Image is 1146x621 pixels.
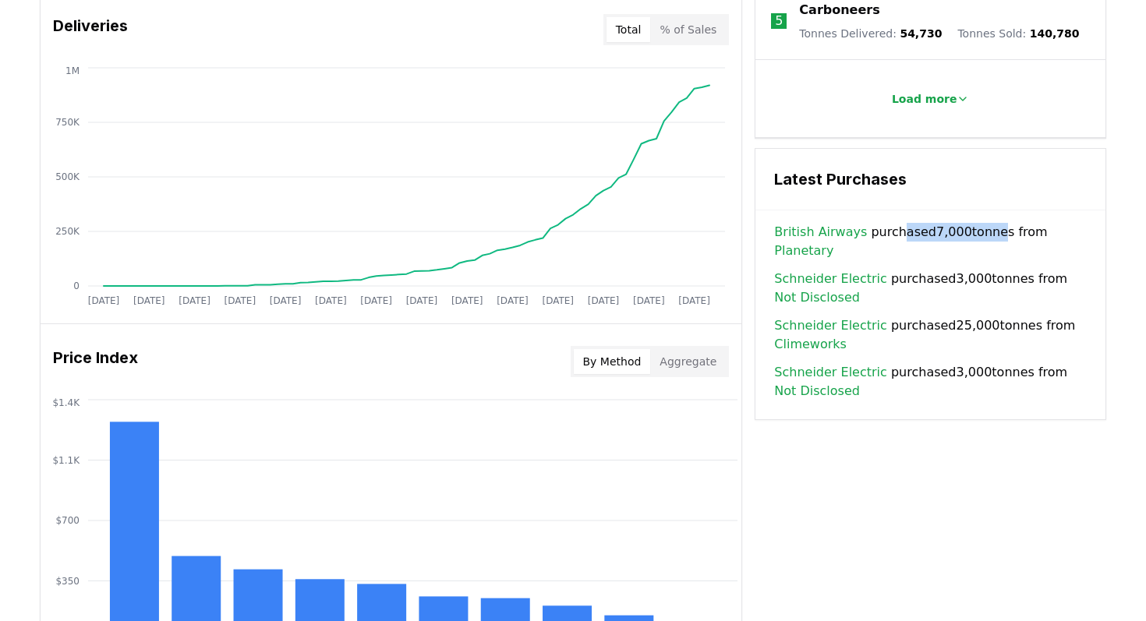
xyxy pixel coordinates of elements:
[775,12,783,30] p: 5
[73,281,80,291] tspan: 0
[55,515,80,526] tspan: $700
[774,168,1087,191] h3: Latest Purchases
[179,295,210,306] tspan: [DATE]
[774,242,833,260] a: Planetary
[633,295,665,306] tspan: [DATE]
[53,14,128,45] h3: Deliveries
[774,270,1087,307] span: purchased 3,000 tonnes from
[55,117,80,128] tspan: 750K
[650,17,726,42] button: % of Sales
[774,316,1087,354] span: purchased 25,000 tonnes from
[879,83,982,115] button: Load more
[799,1,879,19] a: Carboneers
[799,26,942,41] p: Tonnes Delivered :
[588,295,620,306] tspan: [DATE]
[774,223,1087,260] span: purchased 7,000 tonnes from
[65,65,80,76] tspan: 1M
[451,295,483,306] tspan: [DATE]
[774,363,1087,400] span: purchased 3,000 tonnes from
[52,397,80,408] tspan: $1.4K
[678,295,710,306] tspan: [DATE]
[607,17,651,42] button: Total
[315,295,347,306] tspan: [DATE]
[542,295,574,306] tspan: [DATE]
[88,295,120,306] tspan: [DATE]
[574,349,651,374] button: By Method
[774,316,886,335] a: Schneider Electric
[774,270,886,288] a: Schneider Electric
[52,455,80,466] tspan: $1.1K
[900,27,942,40] span: 54,730
[650,349,726,374] button: Aggregate
[774,223,867,242] a: British Airways
[360,295,392,306] tspan: [DATE]
[55,226,80,237] tspan: 250K
[1030,27,1080,40] span: 140,780
[774,335,847,354] a: Climeworks
[55,171,80,182] tspan: 500K
[270,295,302,306] tspan: [DATE]
[55,576,80,587] tspan: $350
[133,295,165,306] tspan: [DATE]
[957,26,1079,41] p: Tonnes Sold :
[774,363,886,382] a: Schneider Electric
[53,346,138,377] h3: Price Index
[774,382,860,400] a: Not Disclosed
[892,91,957,107] p: Load more
[774,288,860,307] a: Not Disclosed
[225,295,256,306] tspan: [DATE]
[497,295,529,306] tspan: [DATE]
[406,295,438,306] tspan: [DATE]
